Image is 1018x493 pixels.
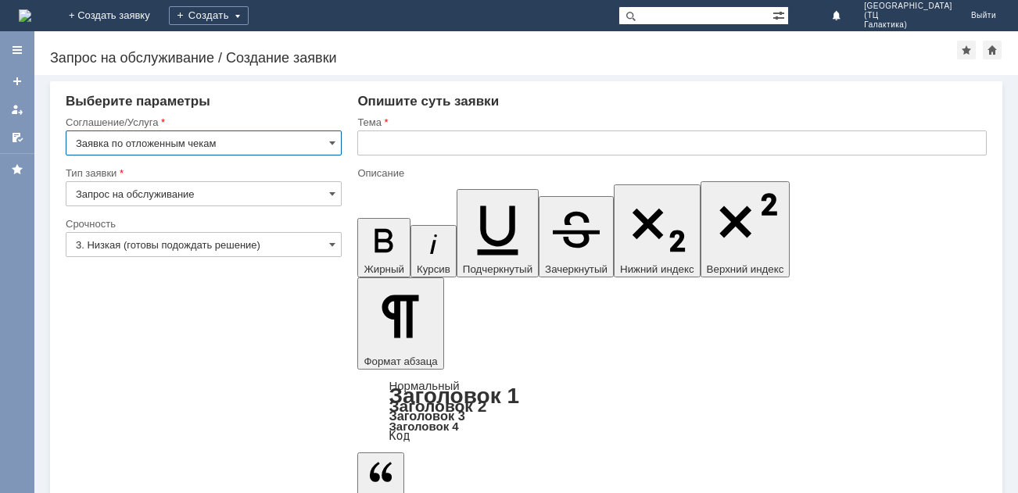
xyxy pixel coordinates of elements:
a: Мои заявки [5,97,30,122]
span: Жирный [364,263,404,275]
div: Формат абзаца [357,380,987,441]
a: Перейти на домашнюю страницу [19,9,31,22]
button: Подчеркнутый [457,189,539,277]
span: (ТЦ [864,11,952,20]
button: Курсив [410,225,457,277]
a: Мои согласования [5,125,30,150]
div: Срочность [66,219,339,229]
div: Описание [357,168,984,178]
span: Подчеркнутый [463,263,532,275]
span: Курсив [417,263,450,275]
div: Создать [169,6,249,25]
a: Заголовок 1 [389,384,519,408]
div: Тип заявки [66,168,339,178]
span: Формат абзаца [364,355,437,367]
a: Код [389,429,410,443]
button: Верхний индекс [701,181,790,277]
div: Соглашение/Услуга [66,117,339,127]
span: Зачеркнутый [545,263,608,275]
a: Заголовок 2 [389,397,486,415]
a: Заголовок 3 [389,409,464,423]
img: logo [19,9,31,22]
a: Заголовок 4 [389,420,458,433]
div: Добавить в избранное [957,41,976,59]
span: Выберите параметры [66,94,210,109]
div: Тема [357,117,984,127]
button: Жирный [357,218,410,277]
button: Нижний индекс [614,184,701,277]
div: Запрос на обслуживание / Создание заявки [50,50,957,66]
span: Галактика) [864,20,952,30]
span: Верхний индекс [707,263,784,275]
div: Сделать домашней страницей [983,41,1002,59]
span: Расширенный поиск [772,7,788,22]
button: Формат абзаца [357,277,443,370]
span: [GEOGRAPHIC_DATA] [864,2,952,11]
a: Создать заявку [5,69,30,94]
span: Опишите суть заявки [357,94,499,109]
a: Нормальный [389,379,459,392]
span: Нижний индекс [620,263,694,275]
button: Зачеркнутый [539,196,614,277]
